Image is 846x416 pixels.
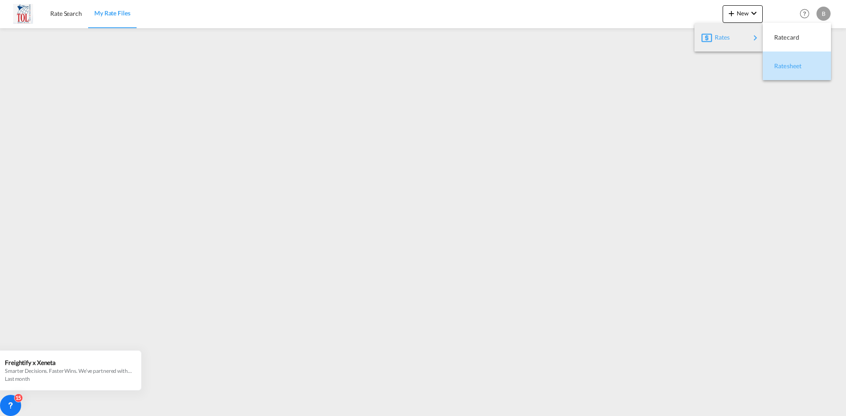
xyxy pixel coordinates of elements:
[750,33,761,43] md-icon: icon-chevron-right
[770,26,824,48] div: Ratecard
[770,55,824,77] div: Ratesheet
[774,57,784,75] span: Ratesheet
[774,29,784,46] span: Ratecard
[715,29,725,46] span: Rates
